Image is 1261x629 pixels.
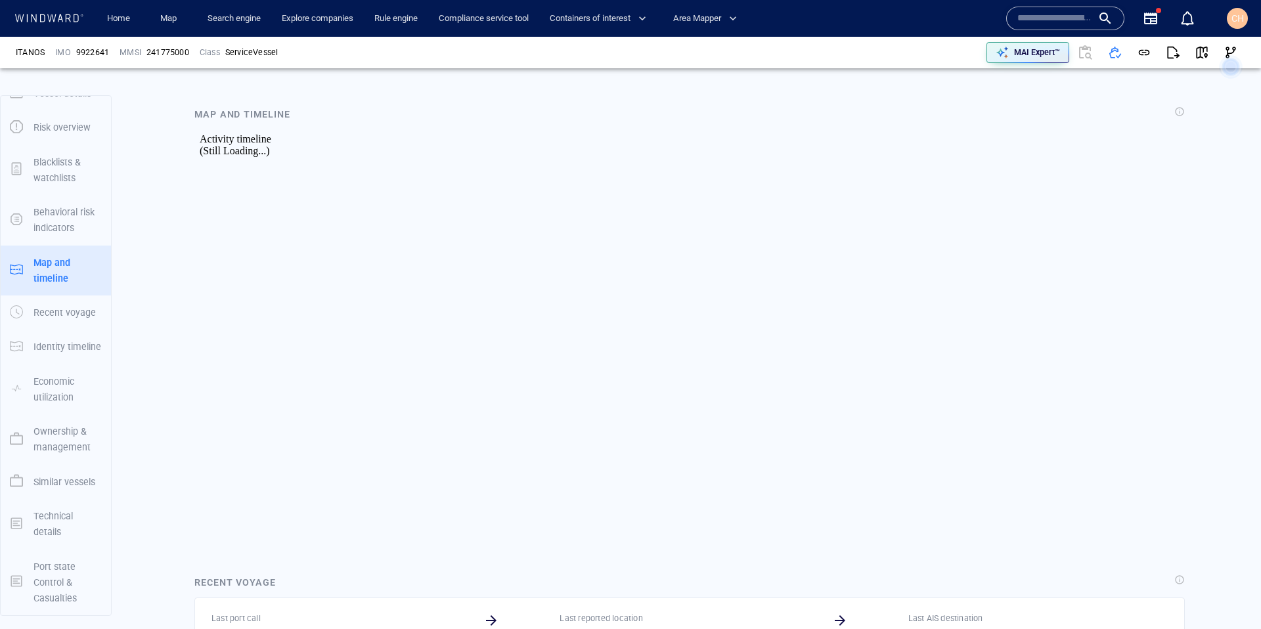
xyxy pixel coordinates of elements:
[1187,38,1216,67] button: View on map
[120,47,141,58] p: MMSI
[1,340,111,353] a: Identity timeline
[1,382,111,395] a: Economic utilization
[155,7,187,30] a: Map
[1,263,111,276] a: Map and timeline
[369,7,423,30] a: Rule engine
[1,475,111,487] a: Similar vessels
[16,47,45,58] div: ITANOS
[1,465,111,499] button: Similar vessels
[1,550,111,616] button: Port state Control & Casualties
[33,559,102,607] p: Port state Control & Casualties
[33,119,91,135] p: Risk overview
[1,330,111,364] button: Identity timeline
[1,499,111,550] button: Technical details
[1224,5,1250,32] button: CH
[1,163,111,175] a: Blacklists & watchlists
[1,195,111,246] button: Behavioral risk indicators
[277,7,359,30] a: Explore companies
[1,86,111,98] a: Vessel details
[1,145,111,196] button: Blacklists & watchlists
[194,575,276,590] div: Recent voyage
[1216,38,1245,67] button: Visual Link Analysis
[908,613,983,624] p: Last AIS destination
[1,414,111,465] button: Ownership & management
[102,7,135,30] a: Home
[33,508,102,540] p: Technical details
[1,364,111,415] button: Economic utilization
[544,7,657,30] button: Containers of interest
[33,339,101,355] p: Identity timeline
[1,575,111,588] a: Port state Control & Casualties
[189,101,296,127] div: Map and timeline
[33,154,102,186] p: Blacklists & watchlists
[1180,11,1195,26] div: Notification center
[673,11,737,26] span: Area Mapper
[1014,47,1060,58] p: MAI Expert™
[76,47,109,58] span: 9922641
[33,474,95,490] p: Similar vessels
[1,110,111,144] button: Risk overview
[5,5,985,17] div: Activity timeline
[1,295,111,330] button: Recent voyage
[150,7,192,30] button: Map
[1,213,111,226] a: Behavioral risk indicators
[1,246,111,296] button: Map and timeline
[1231,13,1244,24] span: CH
[55,47,71,58] p: IMO
[202,7,266,30] a: Search engine
[560,613,642,624] p: Last reported location
[200,47,220,58] p: Class
[1101,38,1130,67] button: Add to vessel list
[211,613,261,624] p: Last port call
[1,121,111,133] a: Risk overview
[33,204,102,236] p: Behavioral risk indicators
[668,7,748,30] button: Area Mapper
[433,7,534,30] a: Compliance service tool
[1205,570,1251,619] iframe: Chat
[33,374,102,406] p: Economic utilization
[5,17,985,29] div: (Still Loading...)
[33,255,102,287] p: Map and timeline
[33,305,96,320] p: Recent voyage
[1,433,111,445] a: Ownership & management
[550,11,646,26] span: Containers of interest
[1130,38,1159,67] button: Get link
[146,47,189,58] div: 241775000
[97,7,139,30] button: Home
[1,517,111,529] a: Technical details
[1159,38,1187,67] button: Export report
[33,423,102,456] p: Ownership & management
[986,42,1069,63] button: MAI Expert™
[225,47,278,58] div: ServiceVessel
[1,306,111,318] a: Recent voyage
